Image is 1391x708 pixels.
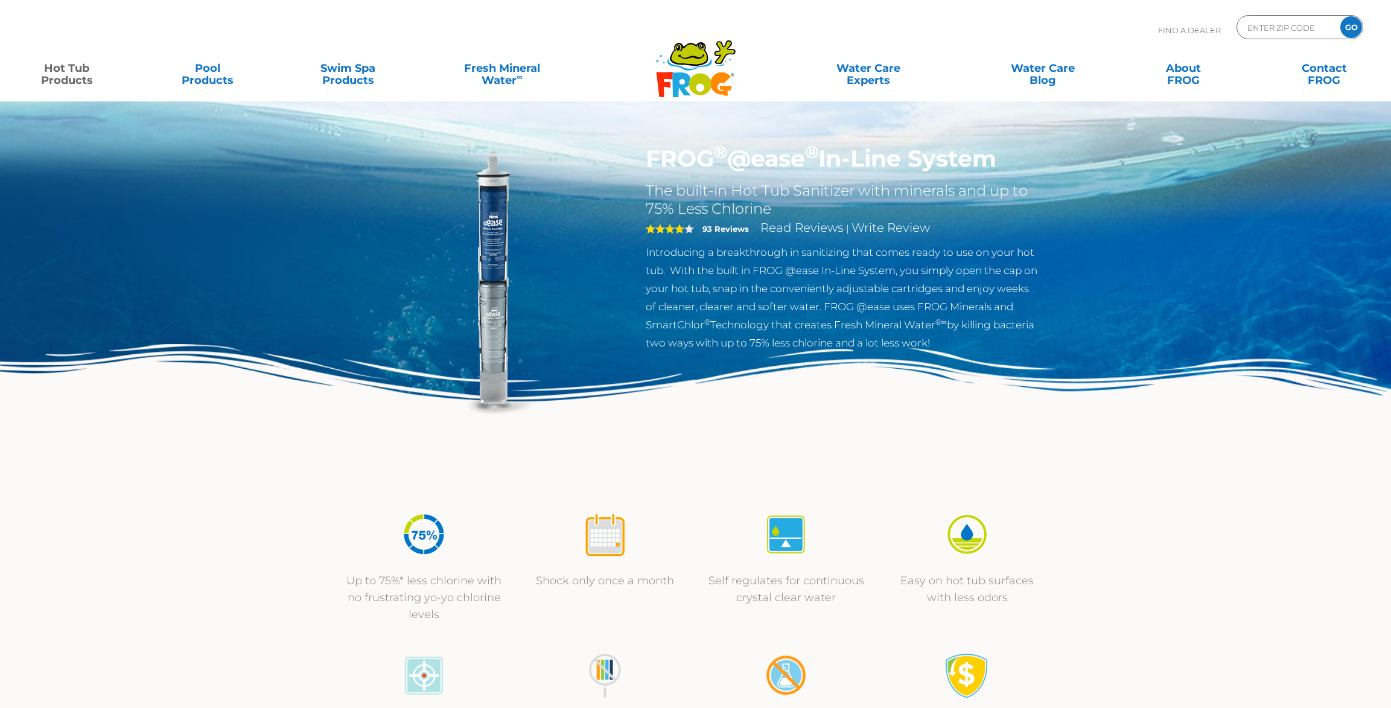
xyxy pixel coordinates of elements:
[760,220,844,235] a: Read Reviews
[293,56,403,80] a: Swim SpaProducts
[1340,16,1362,38] input: GO
[527,572,684,589] p: Shock only once a month
[805,141,818,162] sup: ®
[401,653,447,698] img: icon-atease-color-match
[704,317,710,327] sup: ®
[153,56,262,80] a: PoolProducts
[401,512,447,557] img: icon-atease-75percent-less
[646,145,1040,173] h1: FROG @ease In-Line System
[1129,56,1238,80] a: AboutFROG
[846,223,849,234] span: |
[889,572,1046,606] p: Easy on hot tub surfaces with less odors
[944,512,990,557] img: icon-atease-easy-on
[944,653,990,698] img: Satisfaction Guarantee Icon
[346,572,503,623] p: Up to 75%* less chlorine with no frustrating yo-yo chlorine levels
[708,572,865,606] p: Self regulates for continuous crystal clear water
[12,56,121,80] a: Hot TubProducts
[702,224,749,234] strong: 93 Reviews
[763,653,809,698] img: no-mixing1
[988,56,1098,80] a: Water CareBlog
[646,182,1040,218] h2: The built-in Hot Tub Sanitizer with minerals and up to 75% Less Chlorine
[935,317,947,327] sup: ®∞
[434,56,571,80] a: Fresh MineralWater∞
[646,224,684,234] span: 4
[582,512,628,557] img: icon-atease-shock-once
[646,243,1040,352] p: Introducing a breakthrough in sanitizing that comes ready to use on your hot tub. With the built ...
[1270,56,1379,80] a: ContactFROG
[517,72,523,81] sup: ∞
[780,56,957,80] a: Water CareExperts
[714,141,727,162] sup: ®
[352,145,628,421] img: inline-system.png
[649,24,742,98] img: Frog Products Logo
[851,220,930,235] a: Write Review
[763,512,809,557] img: icon-atease-self-regulates
[582,653,628,698] img: no-constant-monitoring1
[1158,15,1221,45] p: Find A Dealer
